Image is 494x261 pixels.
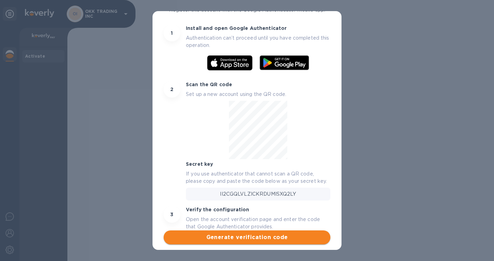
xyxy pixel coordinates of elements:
[186,25,330,32] p: Install and open Google Authenticator
[186,161,330,168] p: Secret key
[207,55,253,71] img: Download on the App Store
[186,216,330,230] p: Open the account verification page and enter the code that Google Authenticator provides.
[170,86,173,93] p: 2
[186,34,330,49] p: Authentication can’t proceed until you have completed this operation.
[169,233,325,242] span: Generate verification code
[171,30,173,36] p: 1
[186,170,330,185] p: If you use authenticator that cannot scan a QR code, please copy and paste the code below as your...
[256,52,313,74] img: Get it on Google Play
[186,81,330,88] p: Scan the QR code
[220,190,296,198] p: II2CGQLVLZICKRDUMISXQ2LY
[170,211,173,218] p: 3
[186,206,330,213] p: Verify the configuration
[164,230,330,244] button: Generate verification code
[186,91,330,98] p: Set up a new account using the QR code.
